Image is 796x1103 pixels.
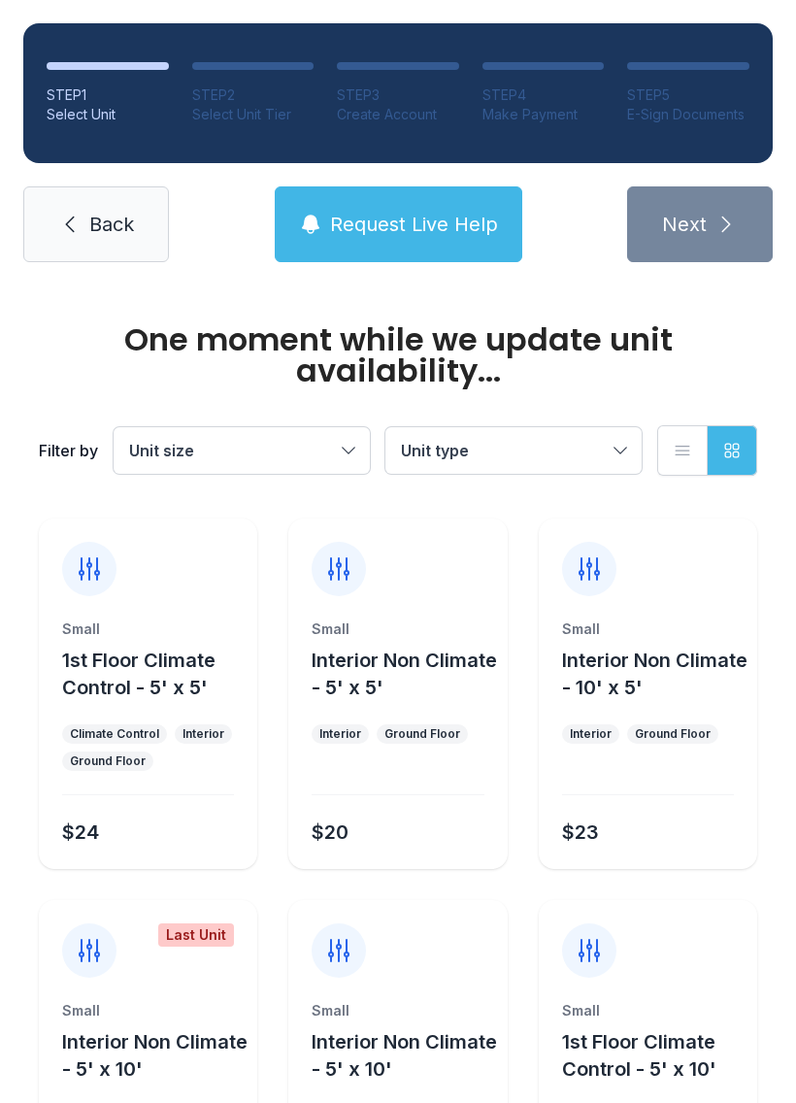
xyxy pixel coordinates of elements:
div: Small [62,619,234,639]
div: Ground Floor [70,753,146,769]
button: Unit type [385,427,642,474]
div: Interior [570,726,612,742]
div: Filter by [39,439,98,462]
div: STEP 2 [192,85,315,105]
div: Select Unit Tier [192,105,315,124]
div: STEP 5 [627,85,749,105]
div: $23 [562,819,599,846]
div: Small [312,1001,483,1020]
div: STEP 1 [47,85,169,105]
button: Unit size [114,427,370,474]
button: Interior Non Climate - 5' x 5' [312,647,499,701]
div: One moment while we update unit availability... [39,324,757,386]
span: Interior Non Climate - 5' x 10' [62,1030,248,1081]
div: Make Payment [482,105,605,124]
div: Small [562,619,734,639]
div: $20 [312,819,348,846]
div: Interior [182,726,224,742]
button: 1st Floor Climate Control - 5' x 5' [62,647,249,701]
span: 1st Floor Climate Control - 5' x 10' [562,1030,716,1081]
button: Interior Non Climate - 10' x 5' [562,647,749,701]
button: Interior Non Climate - 5' x 10' [62,1028,249,1083]
div: Select Unit [47,105,169,124]
div: Small [562,1001,734,1020]
div: Climate Control [70,726,159,742]
div: Interior [319,726,361,742]
div: Small [312,619,483,639]
span: Next [662,211,707,238]
button: 1st Floor Climate Control - 5' x 10' [562,1028,749,1083]
div: Ground Floor [384,726,460,742]
span: Interior Non Climate - 10' x 5' [562,649,747,699]
span: Interior Non Climate - 5' x 5' [312,649,497,699]
div: Last Unit [158,923,234,947]
div: $24 [62,819,99,846]
div: Ground Floor [635,726,711,742]
span: Unit type [401,441,469,460]
div: STEP 4 [482,85,605,105]
span: Request Live Help [330,211,498,238]
span: Unit size [129,441,194,460]
div: Create Account [337,105,459,124]
div: Small [62,1001,234,1020]
div: E-Sign Documents [627,105,749,124]
span: Back [89,211,134,238]
button: Interior Non Climate - 5' x 10' [312,1028,499,1083]
span: 1st Floor Climate Control - 5' x 5' [62,649,216,699]
span: Interior Non Climate - 5' x 10' [312,1030,497,1081]
div: STEP 3 [337,85,459,105]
